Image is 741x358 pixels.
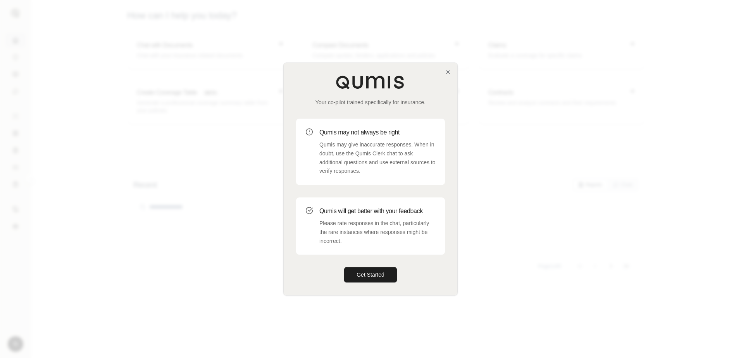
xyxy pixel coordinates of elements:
h3: Qumis will get better with your feedback [319,207,436,216]
h3: Qumis may not always be right [319,128,436,137]
p: Qumis may give inaccurate responses. When in doubt, use the Qumis Clerk chat to ask additional qu... [319,140,436,176]
img: Qumis Logo [336,75,405,89]
p: Please rate responses in the chat, particularly the rare instances where responses might be incor... [319,219,436,245]
p: Your co-pilot trained specifically for insurance. [296,98,445,106]
button: Get Started [344,267,397,283]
